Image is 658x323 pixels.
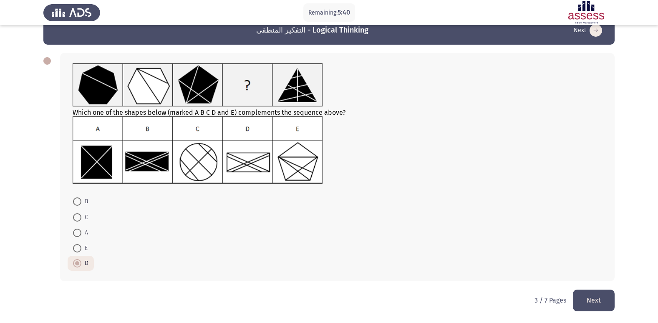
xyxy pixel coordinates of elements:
[73,63,602,186] div: Which one of the shapes below (marked A B C D and E) complements the sequence above?
[81,228,88,238] span: A
[571,24,605,37] button: load next page
[338,8,350,16] span: 5:40
[81,258,88,268] span: D
[534,296,566,304] p: 3 / 7 Pages
[558,1,615,24] img: Assessment logo of Assessment En (Focus & 16PD)
[73,116,323,184] img: UkFYYl8wMDFfQi5wbmcxNjkxMjI3NTEyMjk4.png
[308,8,350,18] p: Remaining:
[73,63,323,107] img: UkFYYl8wMDFfQS5wbmcxNjkxMjI3NjExNTgy.png
[256,25,368,35] h3: التفكير المنطقي - Logical Thinking
[81,212,88,222] span: C
[81,243,88,253] span: E
[81,197,88,207] span: B
[43,1,100,24] img: Assess Talent Management logo
[573,290,615,311] button: load next page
